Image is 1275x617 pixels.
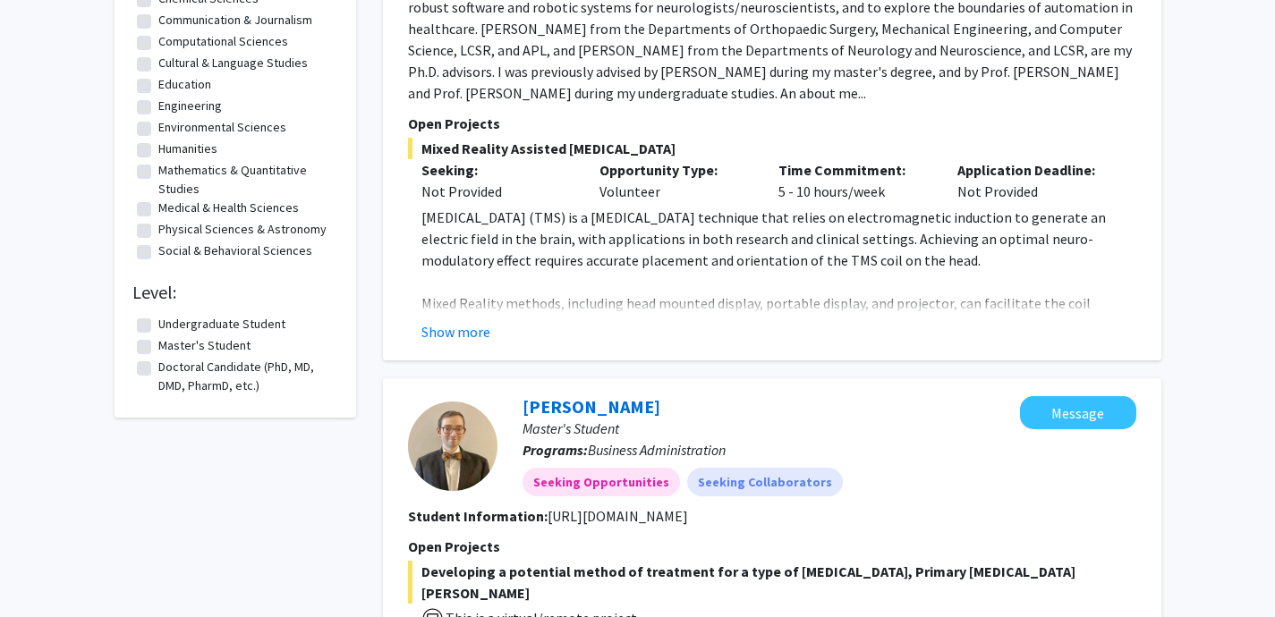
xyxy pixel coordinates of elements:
[421,321,490,342] button: Show more
[588,441,726,459] span: Business Administration
[523,441,588,459] b: Programs:
[586,159,765,202] div: Volunteer
[408,561,1136,604] span: Developing a potential method of treatment for a type of [MEDICAL_DATA], Primary [MEDICAL_DATA][P...
[158,11,312,30] label: Communication & Journalism
[687,468,843,496] mat-chip: Seeking Collaborators
[957,159,1109,181] p: Application Deadline:
[421,208,1106,269] span: [MEDICAL_DATA] (TMS) is a [MEDICAL_DATA] technique that relies on electromagnetic induction to ge...
[158,139,217,158] label: Humanities
[158,54,308,72] label: Cultural & Language Studies
[158,220,327,239] label: Physical Sciences & Astronomy
[158,118,286,137] label: Environmental Sciences
[778,159,931,181] p: Time Commitment:
[523,419,619,437] span: Master's Student
[158,75,211,94] label: Education
[408,537,500,555] span: Open Projects
[13,537,76,604] iframe: Chat
[158,32,288,51] label: Computational Sciences
[158,161,334,199] label: Mathematics & Quantitative Studies
[158,358,334,395] label: Doctoral Candidate (PhD, MD, DMD, PharmD, etc.)
[599,159,752,181] p: Opportunity Type:
[523,395,660,418] a: [PERSON_NAME]
[523,468,680,496] mat-chip: Seeking Opportunities
[158,199,299,217] label: Medical & Health Sciences
[765,159,944,202] div: 5 - 10 hours/week
[132,282,338,303] h2: Level:
[421,159,574,181] p: Seeking:
[548,507,688,525] fg-read-more: [URL][DOMAIN_NAME]
[408,507,548,525] b: Student Information:
[1020,396,1136,429] button: Message Andrew Michaelson
[421,181,574,202] div: Not Provided
[158,315,285,334] label: Undergraduate Student
[408,138,1136,159] span: Mixed Reality Assisted [MEDICAL_DATA]
[158,97,222,115] label: Engineering
[408,114,500,132] span: Open Projects
[421,292,1136,335] p: Mixed Reality methods, including head mounted display, portable display, and projector, can facil...
[158,241,312,260] label: Social & Behavioral Sciences
[944,159,1123,202] div: Not Provided
[158,336,251,355] label: Master's Student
